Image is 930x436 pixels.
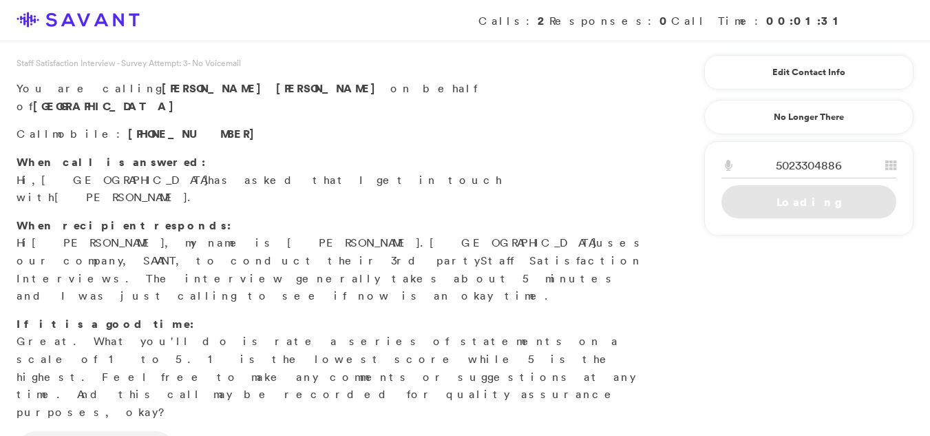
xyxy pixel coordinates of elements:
[17,80,652,115] p: You are calling on behalf of
[17,154,652,207] p: Hi, has asked that I get in touch with .
[17,218,231,233] strong: When recipient responds:
[538,13,549,28] strong: 2
[659,13,671,28] strong: 0
[52,127,116,141] span: mobile
[17,315,652,422] p: Great. What you'll do is rate a series of statements on a scale of 1 to 5. 1 is the lowest score ...
[17,57,241,69] span: Staff Satisfaction Interview - Survey Attempt: 3 - No Voicemail
[276,81,383,96] span: [PERSON_NAME]
[704,100,913,134] a: No Longer There
[128,126,262,141] span: [PHONE_NUMBER]
[721,61,896,83] a: Edit Contact Info
[721,185,896,218] a: Loading
[766,13,845,28] strong: 00:01:31
[41,173,208,187] span: [GEOGRAPHIC_DATA]
[17,316,194,331] strong: If it is a good time:
[33,98,181,114] strong: [GEOGRAPHIC_DATA]
[17,154,206,169] strong: When call is answered:
[32,236,165,249] span: [PERSON_NAME]
[54,190,187,204] span: [PERSON_NAME]
[17,253,642,285] span: Staff Satisfaction Interview
[430,236,596,249] span: [GEOGRAPHIC_DATA]
[17,217,652,305] p: Hi , my name is [PERSON_NAME]. uses our company, SAVANT, to conduct their 3rd party s. The interv...
[17,125,652,143] p: Call :
[162,81,268,96] span: [PERSON_NAME]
